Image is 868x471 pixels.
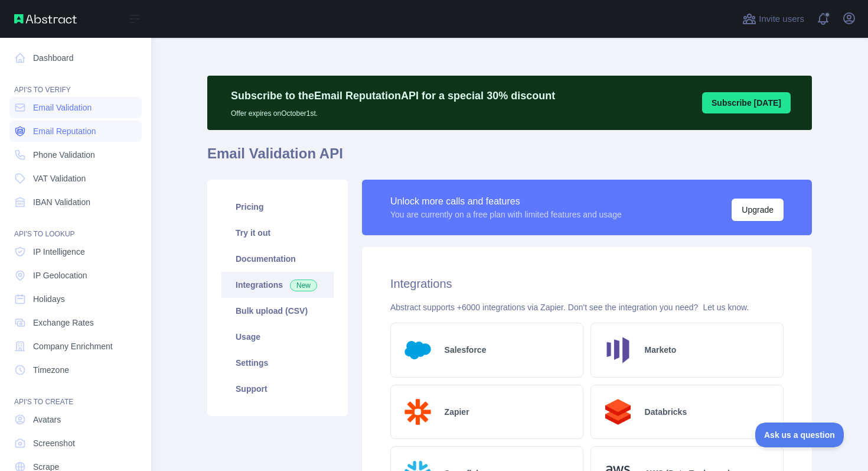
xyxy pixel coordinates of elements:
[9,47,142,69] a: Dashboard
[33,317,94,329] span: Exchange Rates
[601,333,635,368] img: Logo
[400,333,435,368] img: Logo
[390,275,784,292] h2: Integrations
[221,350,334,376] a: Settings
[445,406,469,418] h2: Zapier
[33,269,87,281] span: IP Geolocation
[601,395,635,430] img: Logo
[702,92,791,113] button: Subscribe [DATE]
[759,12,804,26] span: Invite users
[9,241,142,262] a: IP Intelligence
[400,395,435,430] img: Logo
[390,194,622,209] div: Unlock more calls and features
[445,344,487,356] h2: Salesforce
[9,71,142,95] div: API'S TO VERIFY
[645,344,677,356] h2: Marketo
[9,97,142,118] a: Email Validation
[33,437,75,449] span: Screenshot
[33,414,61,425] span: Avatars
[9,312,142,333] a: Exchange Rates
[14,14,77,24] img: Abstract API
[33,246,85,258] span: IP Intelligence
[33,173,86,184] span: VAT Validation
[9,191,142,213] a: IBAN Validation
[33,293,65,305] span: Holidays
[231,87,555,104] p: Subscribe to the Email Reputation API for a special 30 % discount
[9,409,142,430] a: Avatars
[732,199,784,221] button: Upgrade
[221,194,334,220] a: Pricing
[9,265,142,286] a: IP Geolocation
[9,215,142,239] div: API'S TO LOOKUP
[9,121,142,142] a: Email Reputation
[33,125,96,137] span: Email Reputation
[207,144,812,173] h1: Email Validation API
[9,433,142,454] a: Screenshot
[755,423,844,447] iframe: Toggle Customer Support
[221,376,334,402] a: Support
[645,406,687,418] h2: Databricks
[9,336,142,357] a: Company Enrichment
[33,149,95,161] span: Phone Validation
[290,280,317,291] span: New
[33,102,92,113] span: Email Validation
[9,383,142,407] div: API'S TO CREATE
[390,209,622,220] div: You are currently on a free plan with limited features and usage
[9,359,142,381] a: Timezone
[221,272,334,298] a: Integrations New
[390,301,784,313] div: Abstract supports +6000 integrations via Zapier. Don't see the integration you need?
[9,168,142,189] a: VAT Validation
[221,298,334,324] a: Bulk upload (CSV)
[703,303,749,312] a: Let us know.
[9,144,142,165] a: Phone Validation
[740,9,807,28] button: Invite users
[33,340,113,352] span: Company Enrichment
[9,288,142,310] a: Holidays
[231,104,555,118] p: Offer expires on October 1st.
[221,324,334,350] a: Usage
[33,364,69,376] span: Timezone
[221,220,334,246] a: Try it out
[221,246,334,272] a: Documentation
[33,196,90,208] span: IBAN Validation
